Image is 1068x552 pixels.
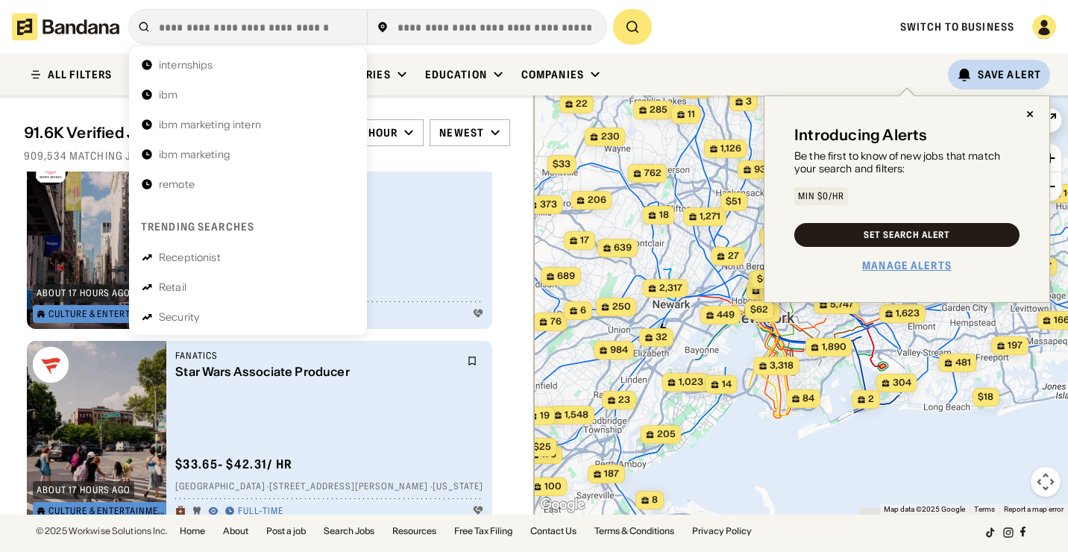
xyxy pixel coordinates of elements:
span: 6 [580,304,586,317]
div: Retail [159,282,186,292]
span: 17 [580,234,589,247]
div: ibm marketing intern [159,119,261,130]
div: remote [159,179,195,189]
div: internships [159,60,213,70]
div: © 2025 Workwise Solutions Inc. [36,527,168,536]
div: Save Alert [978,68,1041,81]
div: 91.6K Verified Jobs [24,124,321,142]
div: Star Wars Associate Producer [175,365,458,379]
span: 1,890 [822,341,846,354]
span: $51 [726,195,741,207]
span: 22 [576,98,588,110]
a: Home [180,527,205,536]
span: 8 [652,494,658,506]
span: 250 [612,301,631,313]
span: 76 [550,316,562,328]
button: Map camera controls [1031,467,1061,497]
span: 11 [688,108,695,121]
img: Google [538,495,587,515]
a: Terms & Conditions [594,527,674,536]
span: $33 [553,158,571,169]
span: 639 [614,242,632,254]
span: 984 [610,344,628,357]
span: 197 [1008,339,1023,352]
a: Terms (opens in new tab) [974,505,995,513]
span: 206 [588,194,606,207]
span: 187 [604,468,619,480]
div: ibm marketing [159,149,230,160]
div: Newest [439,126,484,139]
span: 1,548 [565,409,588,421]
div: Culture & Entertainment [48,310,169,319]
div: Companies [521,68,584,81]
span: 3 [746,95,752,108]
a: Search Jobs [324,527,374,536]
a: About [223,527,248,536]
span: 689 [557,270,575,283]
div: Min $0/hr [798,192,844,201]
span: 84 [802,392,814,405]
span: $66 [757,273,775,284]
div: Culture & Entertainment [48,506,169,515]
a: Resources [392,527,436,536]
span: 2 [868,393,874,406]
span: 481 [955,357,971,369]
span: 449 [717,309,735,322]
span: 14 [722,378,732,391]
span: 373 [540,198,557,211]
a: Contact Us [530,527,577,536]
span: 205 [657,428,676,441]
div: Trending searches [141,220,254,233]
span: 18 [659,209,669,222]
span: 230 [601,131,620,143]
div: 909,534 matching jobs on [DOMAIN_NAME] [24,149,510,163]
span: $62 [750,304,768,315]
a: Switch to Business [900,20,1014,34]
div: about 17 hours ago [37,289,131,298]
a: Open this area in Google Maps (opens a new window) [538,495,587,515]
span: Map data ©2025 Google [884,505,965,513]
span: 1,623 [896,307,920,320]
div: Receptionist [159,252,221,263]
div: ALL FILTERS [48,69,112,80]
span: 5,747 [830,298,854,311]
span: 1,023 [679,376,703,389]
div: $ 33.65 - $42.31 / hr [175,457,292,472]
div: /hour [363,126,398,139]
div: Fanatics [175,350,458,362]
div: Full-time [238,506,283,518]
span: 23 [618,394,630,407]
span: 27 [728,250,739,263]
div: ibm [159,90,178,100]
span: 1,271 [700,210,720,223]
div: [GEOGRAPHIC_DATA] · [STREET_ADDRESS][PERSON_NAME] · [US_STATE] [175,481,483,493]
a: Report a map error [1004,505,1064,513]
div: Be the first to know of new jobs that match your search and filters: [794,150,1020,175]
span: $18 [978,391,993,402]
a: Free Tax Filing [454,527,512,536]
span: 3,318 [770,360,794,372]
span: 32 [656,331,667,344]
span: 100 [544,480,562,493]
div: Introducing Alerts [794,126,928,144]
span: 1,126 [720,142,741,155]
img: Bandana logotype [12,13,119,40]
div: Set Search Alert [864,230,949,239]
span: 2,317 [659,282,682,295]
span: 762 [644,167,662,180]
img: Fanatics logo [33,347,69,383]
span: 932 [754,163,772,176]
span: 19 [540,410,550,422]
span: 304 [893,377,911,389]
span: $25 [533,441,551,452]
div: Security [159,312,200,322]
div: grid [24,172,510,515]
a: Privacy Policy [692,527,752,536]
span: 285 [650,104,667,116]
div: Education [425,68,487,81]
a: Manage Alerts [862,259,952,272]
a: Post a job [266,527,306,536]
div: about 17 hours ago [37,486,131,495]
